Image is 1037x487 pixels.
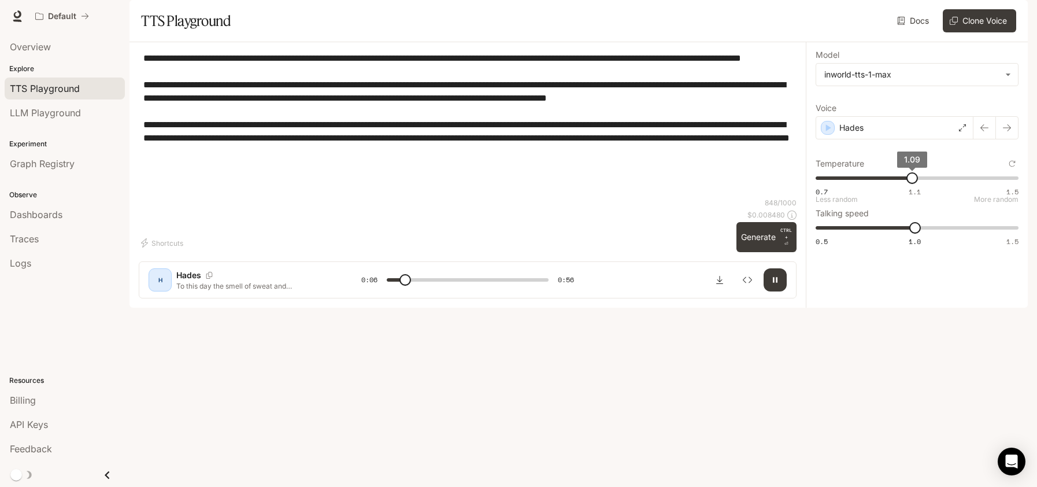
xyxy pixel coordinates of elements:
span: 1.0 [909,237,921,246]
span: 0.7 [816,187,828,197]
span: 0:56 [558,274,574,286]
p: Default [48,12,76,21]
div: inworld-tts-1-max [816,64,1018,86]
a: Docs [895,9,934,32]
p: Less random [816,196,858,203]
div: inworld-tts-1-max [824,69,999,80]
span: 1.09 [904,154,920,164]
button: Clone Voice [943,9,1016,32]
p: More random [974,196,1019,203]
span: 0:06 [361,274,377,286]
p: Model [816,51,839,59]
button: Reset to default [1006,157,1019,170]
span: 1.5 [1006,237,1019,246]
p: Hades [176,270,201,281]
button: GenerateCTRL +⏎ [736,222,797,252]
span: 1.5 [1006,187,1019,197]
p: CTRL + [780,227,792,241]
button: Shortcuts [139,234,188,252]
p: To this day the smell of sweat and [DEMOGRAPHIC_DATA] brut odor in the locker room always keys up... [176,281,334,291]
button: Inspect [736,268,759,292]
span: 0.5 [816,237,828,246]
button: Copy Voice ID [201,272,217,279]
h1: TTS Playground [141,9,231,32]
div: Open Intercom Messenger [998,448,1025,475]
div: H [151,271,169,289]
button: Download audio [708,268,731,292]
button: All workspaces [30,5,94,28]
p: ⏎ [780,227,792,248]
p: Talking speed [816,209,869,217]
p: Voice [816,104,836,112]
span: 1.1 [909,187,921,197]
p: Hades [839,122,864,134]
p: Temperature [816,160,864,168]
